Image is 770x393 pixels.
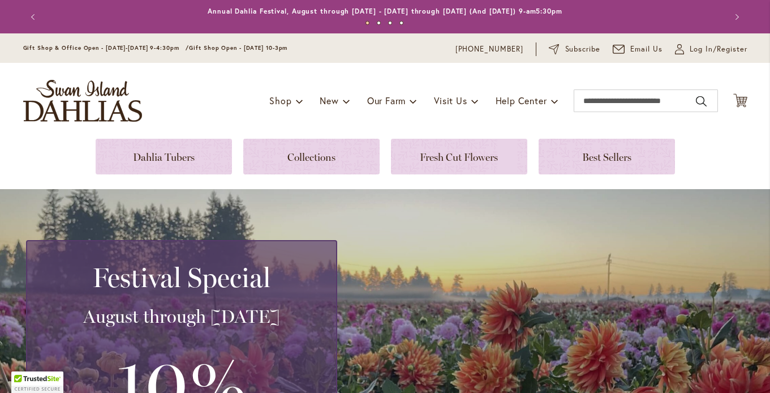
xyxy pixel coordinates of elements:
[23,6,46,28] button: Previous
[725,6,747,28] button: Next
[613,44,663,55] a: Email Us
[365,21,369,25] button: 1 of 4
[399,21,403,25] button: 4 of 4
[208,7,562,15] a: Annual Dahlia Festival, August through [DATE] - [DATE] through [DATE] (And [DATE]) 9-am5:30pm
[41,305,322,328] h3: August through [DATE]
[11,371,63,393] div: TrustedSite Certified
[23,44,190,52] span: Gift Shop & Office Open - [DATE]-[DATE] 9-4:30pm /
[320,95,338,106] span: New
[565,44,601,55] span: Subscribe
[496,95,547,106] span: Help Center
[549,44,600,55] a: Subscribe
[630,44,663,55] span: Email Us
[367,95,406,106] span: Our Farm
[690,44,747,55] span: Log In/Register
[377,21,381,25] button: 2 of 4
[388,21,392,25] button: 3 of 4
[675,44,747,55] a: Log In/Register
[455,44,524,55] a: [PHONE_NUMBER]
[41,262,322,293] h2: Festival Special
[189,44,287,52] span: Gift Shop Open - [DATE] 10-3pm
[23,80,142,122] a: store logo
[434,95,467,106] span: Visit Us
[269,95,291,106] span: Shop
